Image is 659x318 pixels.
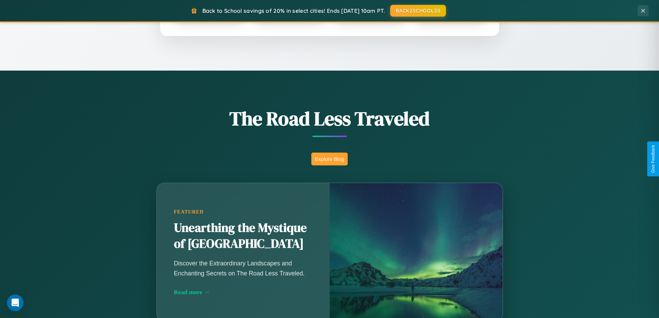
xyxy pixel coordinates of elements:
[651,145,656,173] div: Give Feedback
[7,294,24,311] div: Open Intercom Messenger
[174,289,312,296] div: Read more →
[174,258,312,278] p: Discover the Extraordinary Landscapes and Enchanting Secrets on The Road Less Traveled.
[390,5,446,17] button: BACK2SCHOOL20
[122,105,537,132] h1: The Road Less Traveled
[202,7,385,14] span: Back to School savings of 20% in select cities! Ends [DATE] 10am PT.
[174,209,312,215] div: Featured
[311,153,348,165] button: Explore Blog
[174,220,312,252] h2: Unearthing the Mystique of [GEOGRAPHIC_DATA]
